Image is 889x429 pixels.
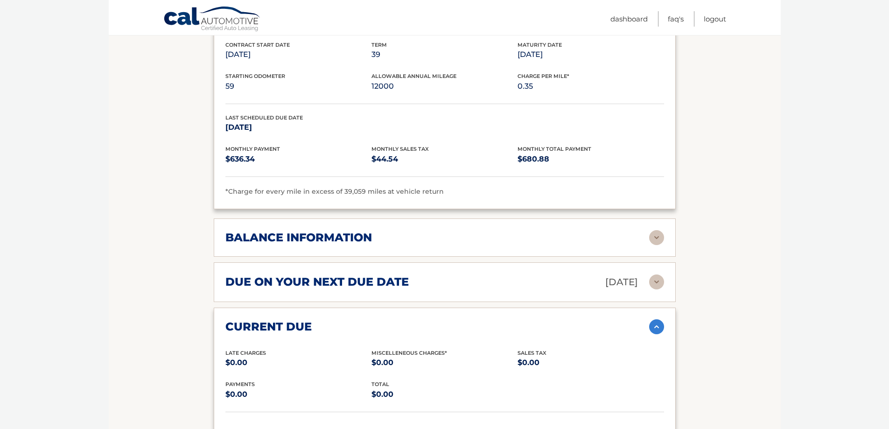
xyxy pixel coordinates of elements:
p: $0.00 [371,388,518,401]
p: 39 [371,48,518,61]
span: Monthly Total Payment [518,146,591,152]
span: Miscelleneous Charges* [371,350,447,356]
img: accordion-active.svg [649,319,664,334]
span: Starting Odometer [225,73,285,79]
h2: current due [225,320,312,334]
p: [DATE] [518,48,664,61]
span: Monthly Payment [225,146,280,152]
a: Dashboard [610,11,648,27]
p: [DATE] [605,274,638,290]
p: $0.00 [225,356,371,369]
p: $680.88 [518,153,664,166]
span: *Charge for every mile in excess of 39,059 miles at vehicle return [225,187,444,196]
p: $44.54 [371,153,518,166]
p: $636.34 [225,153,371,166]
p: $0.00 [371,356,518,369]
img: accordion-rest.svg [649,230,664,245]
span: total [371,381,389,387]
h2: due on your next due date [225,275,409,289]
span: Contract Start Date [225,42,290,48]
p: [DATE] [225,48,371,61]
span: Sales Tax [518,350,546,356]
span: Charge Per Mile* [518,73,569,79]
span: Last Scheduled Due Date [225,114,303,121]
p: 59 [225,80,371,93]
p: 12000 [371,80,518,93]
img: accordion-rest.svg [649,274,664,289]
p: 0.35 [518,80,664,93]
span: Late Charges [225,350,266,356]
h2: balance information [225,231,372,245]
span: Maturity Date [518,42,562,48]
p: $0.00 [225,388,371,401]
p: [DATE] [225,121,371,134]
span: Monthly Sales Tax [371,146,429,152]
p: $0.00 [518,356,664,369]
a: FAQ's [668,11,684,27]
span: Term [371,42,387,48]
a: Cal Automotive [163,6,261,33]
a: Logout [704,11,726,27]
span: Allowable Annual Mileage [371,73,456,79]
span: payments [225,381,255,387]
